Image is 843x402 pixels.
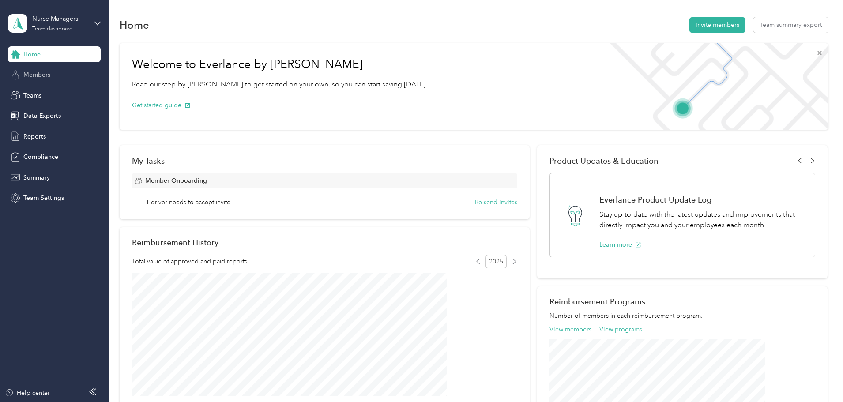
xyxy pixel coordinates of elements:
[794,353,843,402] iframe: Everlance-gr Chat Button Frame
[23,91,41,100] span: Teams
[132,101,191,110] button: Get started guide
[5,388,50,398] button: Help center
[549,325,591,334] button: View members
[132,79,428,90] p: Read our step-by-[PERSON_NAME] to get started on your own, so you can start saving [DATE].
[32,26,73,32] div: Team dashboard
[23,132,46,141] span: Reports
[549,156,659,165] span: Product Updates & Education
[132,238,218,247] h2: Reimbursement History
[599,325,642,334] button: View programs
[23,111,61,120] span: Data Exports
[146,198,230,207] span: 1 driver needs to accept invite
[599,240,641,249] button: Learn more
[599,209,805,231] p: Stay up-to-date with the latest updates and improvements that directly impact you and your employ...
[32,14,87,23] div: Nurse Managers
[753,17,828,33] button: Team summary export
[23,193,64,203] span: Team Settings
[23,50,41,59] span: Home
[23,70,50,79] span: Members
[549,297,815,306] h2: Reimbursement Programs
[689,17,745,33] button: Invite members
[132,156,517,165] div: My Tasks
[601,43,828,130] img: Welcome to everlance
[23,152,58,162] span: Compliance
[23,173,50,182] span: Summary
[599,195,805,204] h1: Everlance Product Update Log
[132,57,428,71] h1: Welcome to Everlance by [PERSON_NAME]
[485,255,507,268] span: 2025
[549,311,815,320] p: Number of members in each reimbursement program.
[145,176,207,185] span: Member Onboarding
[132,257,247,266] span: Total value of approved and paid reports
[475,198,517,207] button: Re-send invites
[120,20,149,30] h1: Home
